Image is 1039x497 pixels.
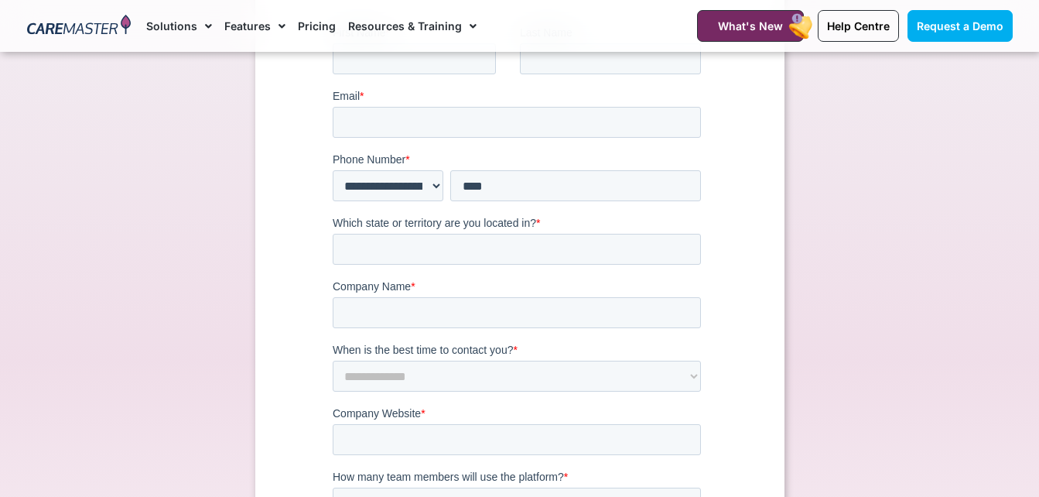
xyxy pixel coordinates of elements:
img: CareMaster Logo [27,15,132,38]
a: What's New [697,10,804,42]
a: Request a Demo [907,10,1013,42]
span: Request a Demo [917,19,1003,33]
span: What's New [718,19,783,33]
a: Help Centre [818,10,899,42]
span: Help Centre [827,19,890,33]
